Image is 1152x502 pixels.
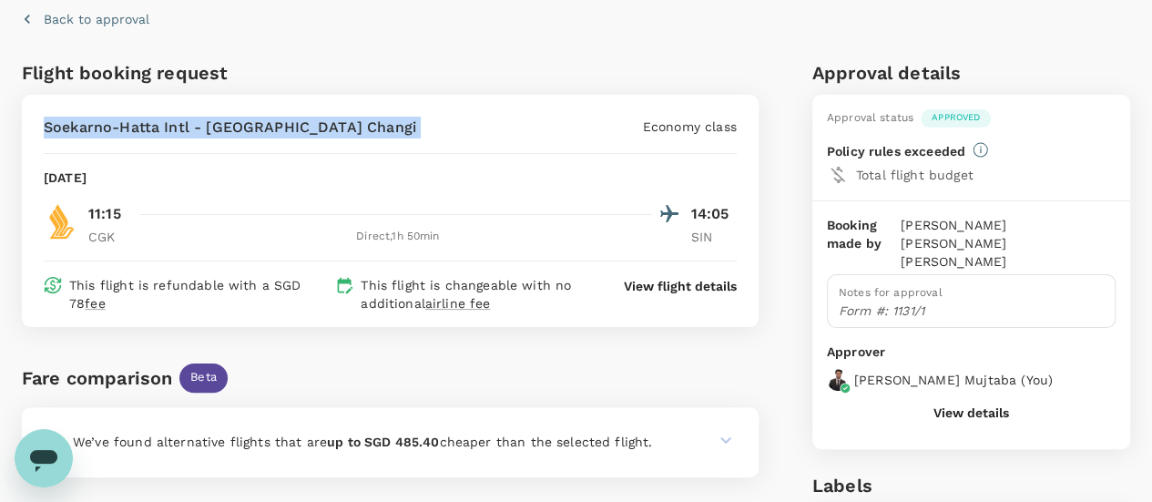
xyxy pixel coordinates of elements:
[44,203,80,240] img: SQ
[624,277,737,295] button: View flight details
[933,405,1009,420] button: View details
[827,369,849,391] img: avatar-688dc3ae75335.png
[15,429,73,487] iframe: Button to launch messaging window
[921,111,991,124] span: Approved
[85,296,105,311] span: fee
[827,216,901,271] p: Booking made by
[44,117,416,138] p: Soekarno-Hatta Intl - [GEOGRAPHIC_DATA] Changi
[812,471,1130,500] h6: Labels
[327,435,439,449] b: up to SGD 485.40
[22,58,386,87] h6: Flight booking request
[827,142,965,160] p: Policy rules exceeded
[425,296,491,311] span: airline fee
[691,228,737,246] p: SIN
[73,433,652,451] p: We’ve found alternative flights that are cheaper than the selected flight.
[44,10,149,28] p: Back to approval
[22,364,172,393] div: Fare comparison
[69,276,328,312] p: This flight is refundable with a SGD 78
[901,216,1116,271] p: [PERSON_NAME] [PERSON_NAME] [PERSON_NAME]
[22,10,149,28] button: Back to approval
[856,166,1116,184] p: Total flight budget
[643,118,737,136] p: Economy class
[827,109,913,128] div: Approval status
[145,228,651,246] div: Direct , 1h 50min
[44,169,87,187] p: [DATE]
[179,369,228,386] span: Beta
[839,286,943,299] span: Notes for approval
[361,276,590,312] p: This flight is changeable with no additional
[827,343,1116,362] p: Approver
[839,302,1104,320] p: Form #: 1131/1
[691,203,737,225] p: 14:05
[854,371,1053,389] p: [PERSON_NAME] Mujtaba ( You )
[88,203,121,225] p: 11:15
[88,228,134,246] p: CGK
[812,58,1130,87] h6: Approval details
